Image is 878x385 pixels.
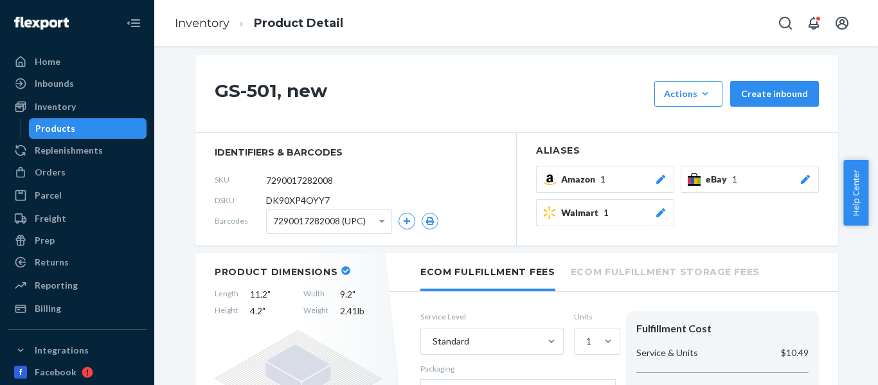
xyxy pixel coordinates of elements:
[303,305,328,318] span: Weight
[35,144,103,157] div: Replenishments
[35,100,76,113] div: Inventory
[586,335,591,348] div: 1
[215,195,266,206] span: DSKU
[29,118,147,139] a: Products
[8,162,147,183] a: Orders
[35,256,69,269] div: Returns
[730,81,819,107] button: Create inbound
[571,253,760,289] li: Ecom Fulfillment Storage Fees
[8,275,147,296] a: Reporting
[215,81,648,107] h1: GS-501, new
[664,87,713,100] div: Actions
[35,122,75,135] div: Products
[843,160,868,226] button: Help Center
[35,212,66,225] div: Freight
[165,4,354,42] ol: breadcrumbs
[175,16,229,30] a: Inventory
[352,289,355,300] span: "
[340,305,382,318] span: 2.41 lb
[636,346,698,359] p: Service & Units
[250,288,292,301] span: 11.2
[561,173,600,186] span: Amazon
[35,234,55,247] div: Prep
[585,335,586,348] input: 1
[8,185,147,206] a: Parcel
[35,77,74,90] div: Inbounds
[35,344,89,357] div: Integrations
[215,146,497,159] span: identifiers & barcodes
[266,194,330,207] span: DK90XP4OYY7
[732,173,737,186] span: 1
[781,346,809,359] p: $10.49
[8,230,147,251] a: Prep
[273,210,366,232] span: 7290017282008 (UPC)
[340,288,382,301] span: 9.2
[433,335,469,348] div: Standard
[600,173,605,186] span: 1
[303,288,328,301] span: Width
[35,166,66,179] div: Orders
[254,16,343,30] a: Product Detail
[574,311,616,322] label: Units
[8,208,147,229] a: Freight
[8,96,147,117] a: Inventory
[121,10,147,36] button: Close Navigation
[681,166,819,193] button: eBay1
[8,252,147,273] a: Returns
[215,174,266,185] span: SKU
[35,302,61,315] div: Billing
[420,311,564,322] label: Service Level
[215,215,266,226] span: Barcodes
[35,279,78,292] div: Reporting
[773,10,798,36] button: Open Search Box
[431,335,433,348] input: Standard
[35,189,62,202] div: Parcel
[604,206,609,219] span: 1
[8,51,147,72] a: Home
[654,81,722,107] button: Actions
[262,305,265,316] span: "
[420,253,555,291] li: Ecom Fulfillment Fees
[8,73,147,94] a: Inbounds
[215,266,338,278] h2: Product Dimensions
[561,206,604,219] span: Walmart
[636,321,809,336] div: Fulfillment Cost
[35,366,76,379] div: Facebook
[536,146,819,156] h2: Aliases
[215,288,238,301] span: Length
[8,340,147,361] button: Integrations
[14,17,69,30] img: Flexport logo
[706,173,732,186] span: eBay
[8,140,147,161] a: Replenishments
[8,298,147,319] a: Billing
[420,363,616,374] p: Packaging
[536,166,674,193] button: Amazon1
[801,10,827,36] button: Open notifications
[536,199,674,226] button: Walmart1
[250,305,292,318] span: 4.2
[267,289,271,300] span: "
[8,362,147,382] a: Facebook
[829,10,855,36] button: Open account menu
[215,305,238,318] span: Height
[35,55,60,68] div: Home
